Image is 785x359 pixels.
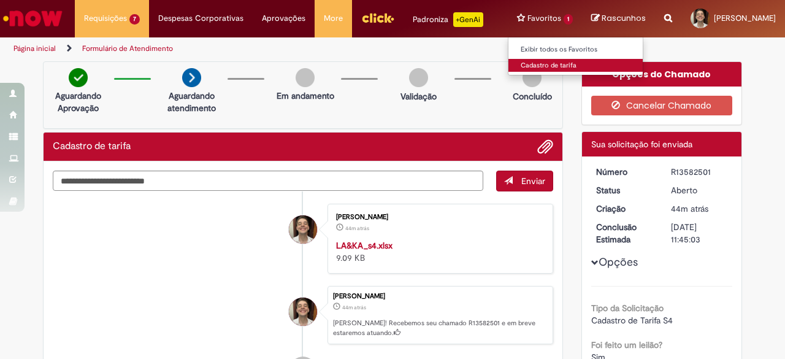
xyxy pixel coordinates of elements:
[129,14,140,25] span: 7
[82,44,173,53] a: Formulário de Atendimento
[53,171,483,191] textarea: Digite sua mensagem aqui...
[53,141,131,152] h2: Cadastro de tarifa Histórico de tíquete
[714,13,776,23] span: [PERSON_NAME]
[336,240,392,251] a: LA&KA_s4.xlsx
[513,90,552,102] p: Concluído
[587,184,662,196] dt: Status
[182,68,201,87] img: arrow-next.png
[508,37,643,75] ul: Favoritos
[13,44,56,53] a: Página inicial
[591,339,662,350] b: Foi feito um leilão?
[587,221,662,245] dt: Conclusão Estimada
[587,166,662,178] dt: Número
[508,59,643,72] a: Cadastro de tarifa
[564,14,573,25] span: 1
[262,12,305,25] span: Aprovações
[582,62,742,87] div: Opções do Chamado
[48,90,108,114] p: Aguardando Aprovação
[671,203,728,215] div: 30/09/2025 15:44:59
[53,286,553,345] li: Lucas Renan De Campos
[587,203,662,215] dt: Criação
[1,6,64,31] img: ServiceNow
[453,12,483,27] p: +GenAi
[158,12,243,25] span: Despesas Corporativas
[84,12,127,25] span: Requisições
[602,12,646,24] span: Rascunhos
[591,13,646,25] a: Rascunhos
[409,68,428,87] img: img-circle-grey.png
[413,12,483,27] div: Padroniza
[591,303,664,314] b: Tipo da Solicitação
[162,90,221,114] p: Aguardando atendimento
[523,68,542,87] img: img-circle-grey.png
[496,171,553,191] button: Enviar
[591,96,733,115] button: Cancelar Chamado
[671,203,708,214] span: 44m atrás
[361,9,394,27] img: click_logo_yellow_360x200.png
[289,215,317,244] div: Lucas Renan De Campos
[591,139,692,150] span: Sua solicitação foi enviada
[342,304,366,311] time: 30/09/2025 15:44:59
[336,239,540,264] div: 9.09 KB
[324,12,343,25] span: More
[342,304,366,311] span: 44m atrás
[277,90,334,102] p: Em andamento
[333,318,546,338] p: [PERSON_NAME]! Recebemos seu chamado R13582501 e em breve estaremos atuando.
[69,68,88,87] img: check-circle-green.png
[671,166,728,178] div: R13582501
[9,37,514,60] ul: Trilhas de página
[400,90,437,102] p: Validação
[671,221,728,245] div: [DATE] 11:45:03
[336,214,540,221] div: [PERSON_NAME]
[591,315,673,326] span: Cadastro de Tarifa S4
[345,225,369,232] span: 44m atrás
[508,43,643,56] a: Exibir todos os Favoritos
[289,298,317,326] div: Lucas Renan De Campos
[537,139,553,155] button: Adicionar anexos
[671,184,728,196] div: Aberto
[296,68,315,87] img: img-circle-grey.png
[521,176,545,187] span: Enviar
[333,293,546,300] div: [PERSON_NAME]
[345,225,369,232] time: 30/09/2025 15:44:53
[671,203,708,214] time: 30/09/2025 15:44:59
[527,12,561,25] span: Favoritos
